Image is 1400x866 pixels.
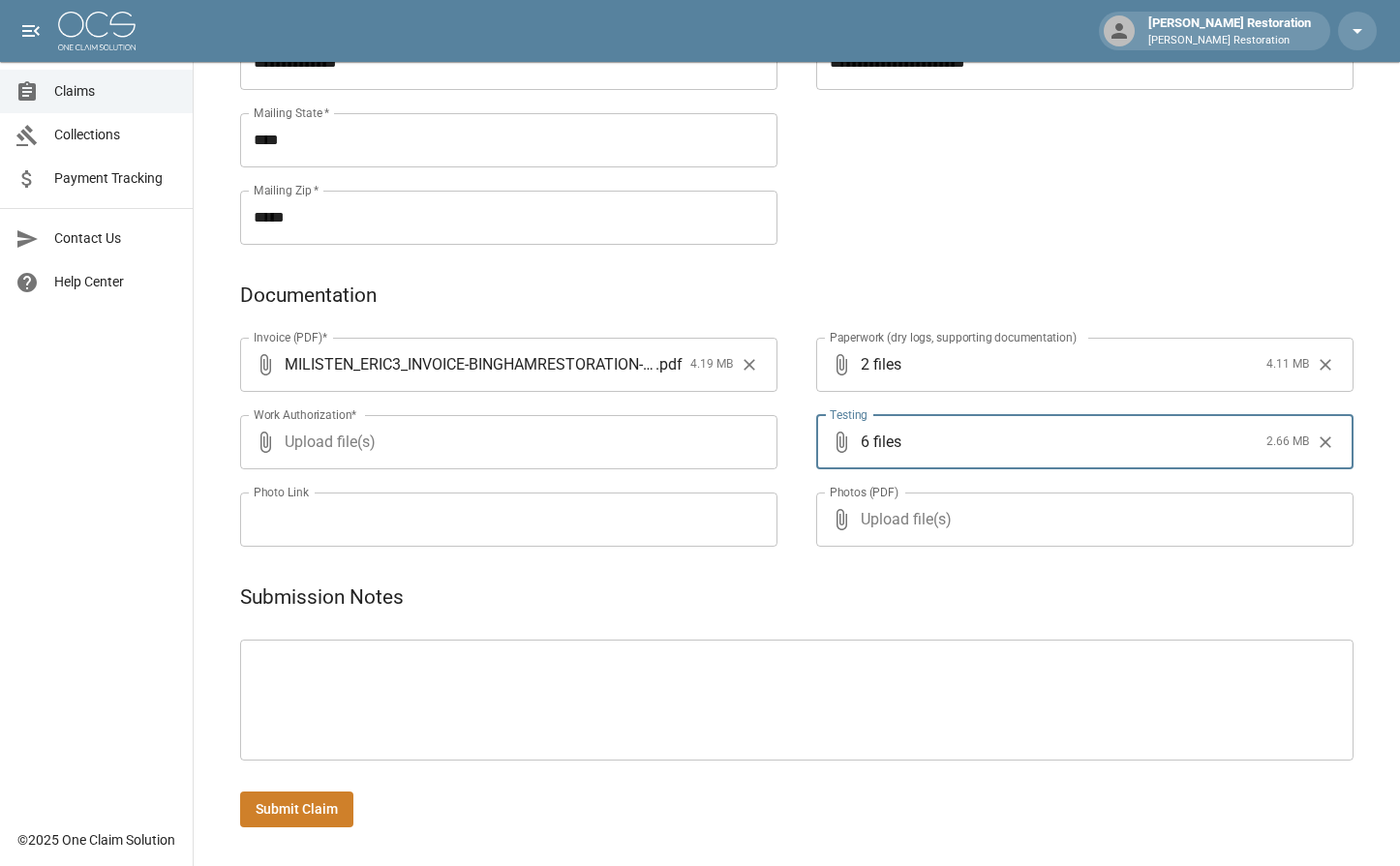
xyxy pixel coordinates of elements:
[690,355,733,374] span: 4.19 MB
[1311,350,1340,379] button: Clear
[1311,428,1340,457] button: Clear
[54,272,177,292] span: Help Center
[861,493,1301,547] span: Upload file(s)
[17,830,175,850] div: © 2025 One Claim Solution
[830,484,898,500] label: Photos (PDF)
[54,168,177,189] span: Payment Tracking
[655,353,683,375] span: . pdf
[830,329,1077,345] label: Paperwork (dry logs, supporting documentation)
[1148,33,1311,49] p: [PERSON_NAME] Restoration
[830,406,867,423] label: Testing
[1266,433,1309,452] span: 2.66 MB
[254,182,320,198] label: Mailing Zip
[240,791,353,827] button: Submit Claim
[861,338,1259,392] span: 2 files
[735,350,764,379] button: Clear
[254,105,329,121] label: Mailing State
[54,125,177,145] span: Collections
[254,484,309,500] label: Photo Link
[285,353,655,375] span: MILISTEN_ERIC3_INVOICE-BINGHAMRESTORATION-LEHI
[254,329,328,345] label: Invoice (PDF)*
[285,415,725,469] span: Upload file(s)
[1141,14,1319,48] div: [PERSON_NAME] Restoration
[54,81,177,102] span: Claims
[54,228,177,249] span: Contact Us
[58,12,136,50] img: ocs-logo-white-transparent.png
[1266,355,1309,374] span: 4.11 MB
[861,415,1259,469] span: 6 files
[254,406,357,423] label: Work Authorization*
[12,12,50,50] button: open drawer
